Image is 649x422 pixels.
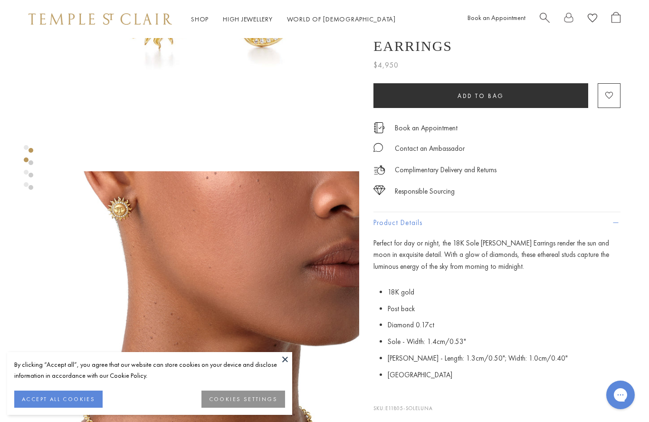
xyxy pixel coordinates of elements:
p: SKU: [373,394,620,412]
img: Temple St. Clair [29,13,172,25]
span: Add to bag [458,92,504,100]
img: MessageIcon-01_2.svg [373,143,383,152]
img: icon_sourcing.svg [373,186,385,195]
li: Post back [388,301,620,317]
span: $4,950 [373,59,399,71]
a: High JewelleryHigh Jewellery [223,15,273,23]
span: [PERSON_NAME] - Length: 1.3cm/0.50"; Width: 1.0cm/0.40" [388,353,568,363]
li: Diamond 0.17ct [388,317,620,334]
a: Search [540,12,550,27]
a: ShopShop [191,15,209,23]
a: Book an Appointment [468,13,525,22]
button: ACCEPT ALL COOKIES [14,391,103,408]
img: icon_delivery.svg [373,164,385,176]
div: Contact an Ambassador [395,143,465,155]
div: By clicking “Accept all”, you agree that our website can store cookies on your device and disclos... [14,359,285,381]
div: Responsible Sourcing [395,186,455,197]
button: Product Details [373,212,620,234]
li: 18K gold [388,284,620,301]
img: icon_appointment.svg [373,122,385,133]
h1: 18K Sole [PERSON_NAME] Post Earrings [373,22,620,54]
iframe: Gorgias live chat messenger [601,377,639,412]
a: Book an Appointment [395,123,458,133]
a: World of [DEMOGRAPHIC_DATA]World of [DEMOGRAPHIC_DATA] [287,15,396,23]
span: E11805-SOLELUNA [385,405,433,412]
p: Perfect for day or night, the 18K Sole [PERSON_NAME] Earrings render the sun and moon in exquisit... [373,237,620,273]
button: COOKIES SETTINGS [201,391,285,408]
a: View Wishlist [588,12,597,27]
li: Sole - Width: 1.4cm/0.53" [388,334,620,350]
div: Product gallery navigation [24,143,29,195]
li: [GEOGRAPHIC_DATA] [388,367,620,383]
nav: Main navigation [191,13,396,25]
p: Complimentary Delivery and Returns [395,164,496,176]
a: Open Shopping Bag [611,12,620,27]
button: Add to bag [373,83,588,108]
